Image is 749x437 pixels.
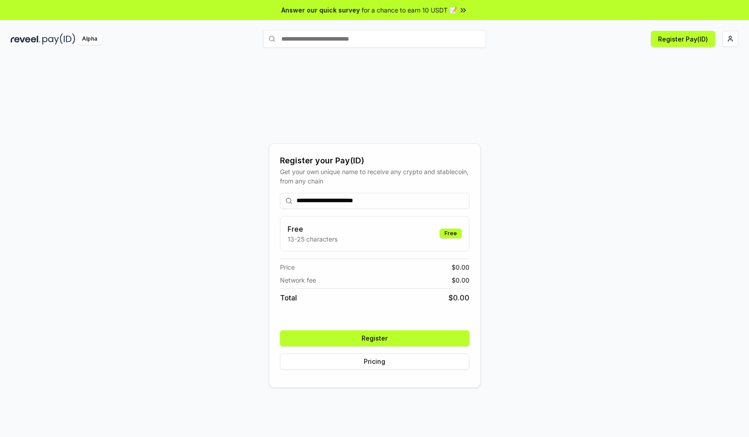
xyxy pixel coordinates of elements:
span: for a chance to earn 10 USDT 📝 [362,5,457,15]
span: Network fee [280,275,316,285]
span: $ 0.00 [452,262,469,272]
span: $ 0.00 [449,292,469,303]
h3: Free [288,224,337,234]
img: reveel_dark [11,33,41,45]
span: $ 0.00 [452,275,469,285]
span: Answer our quick survey [281,5,360,15]
div: Free [440,229,462,238]
span: Price [280,262,295,272]
div: Alpha [77,33,102,45]
p: 13-25 characters [288,234,337,244]
button: Pricing [280,354,469,370]
button: Register [280,330,469,346]
span: Total [280,292,297,303]
div: Get your own unique name to receive any crypto and stablecoin, from any chain [280,167,469,186]
img: pay_id [42,33,75,45]
button: Register Pay(ID) [651,31,715,47]
div: Register your Pay(ID) [280,154,469,167]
